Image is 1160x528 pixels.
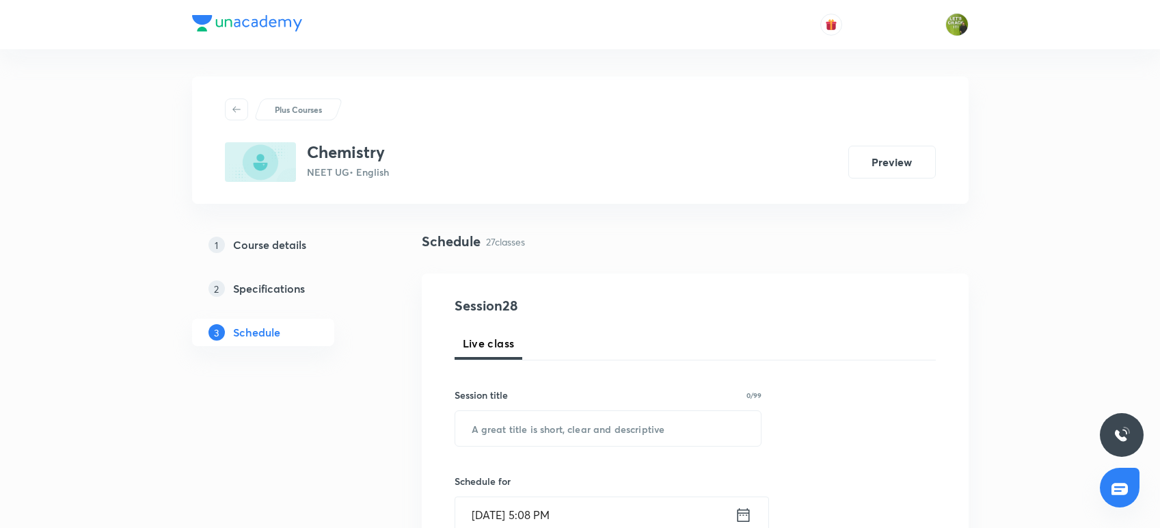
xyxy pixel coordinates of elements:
[848,146,936,179] button: Preview
[233,324,280,341] h5: Schedule
[463,335,515,352] span: Live class
[192,231,378,259] a: 1Course details
[225,142,296,182] img: 1EC0E8B6-A7F8-446C-BDB0-07374F20381F_plus.png
[192,15,302,35] a: Company Logo
[455,411,761,446] input: A great title is short, clear and descriptive
[208,324,225,341] p: 3
[825,18,837,31] img: avatar
[746,392,761,399] p: 0/99
[208,280,225,297] p: 2
[307,165,389,179] p: NEET UG • English
[422,231,481,252] h4: Schedule
[455,474,762,488] h6: Schedule for
[1114,427,1130,443] img: ttu
[192,15,302,31] img: Company Logo
[455,295,704,316] h4: Session 28
[455,388,508,402] h6: Session title
[820,14,842,36] button: avatar
[945,13,969,36] img: Gaurav Uppal
[233,237,306,253] h5: Course details
[275,103,322,116] p: Plus Courses
[486,235,525,249] p: 27 classes
[233,280,305,297] h5: Specifications
[192,275,378,302] a: 2Specifications
[307,142,389,162] h3: Chemistry
[208,237,225,253] p: 1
